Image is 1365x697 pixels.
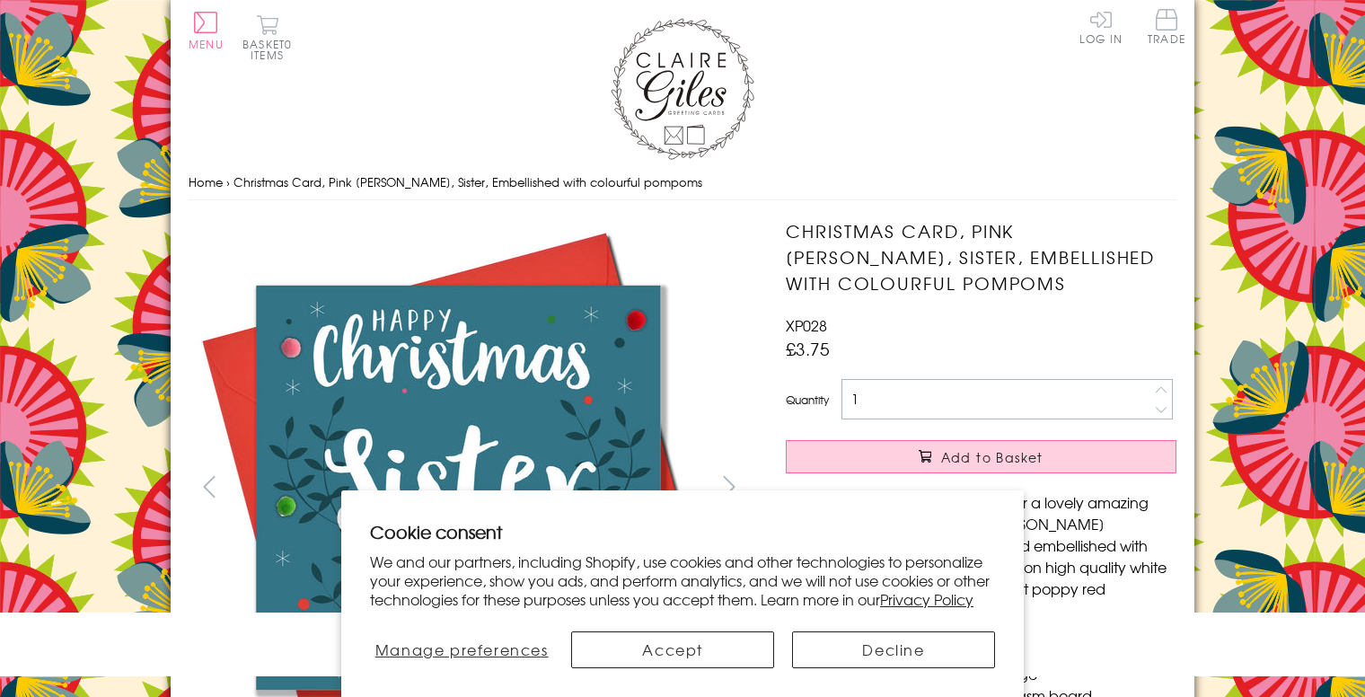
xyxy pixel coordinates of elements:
span: 0 items [251,36,292,63]
nav: breadcrumbs [189,164,1176,201]
p: We and our partners, including Shopify, use cookies and other technologies to personalize your ex... [370,552,995,608]
a: Trade [1148,9,1185,48]
span: Manage preferences [375,639,549,660]
button: Basket0 items [242,14,292,60]
h1: Christmas Card, Pink [PERSON_NAME], Sister, Embellished with colourful pompoms [786,218,1176,296]
button: Menu [189,12,224,49]
button: prev [189,466,229,507]
a: Privacy Policy [880,588,973,610]
span: Trade [1148,9,1185,44]
button: Add to Basket [786,440,1176,473]
span: £3.75 [786,336,830,361]
span: › [226,173,230,190]
img: Claire Giles Greetings Cards [611,18,754,160]
span: Add to Basket [941,448,1044,466]
button: Decline [792,631,995,668]
button: Manage preferences [370,631,553,668]
label: Quantity [786,392,829,408]
span: Christmas Card, Pink [PERSON_NAME], Sister, Embellished with colourful pompoms [233,173,702,190]
span: Menu [189,36,224,52]
span: XP028 [786,314,827,336]
h2: Cookie consent [370,519,995,544]
button: next [709,466,750,507]
a: Log In [1079,9,1123,44]
a: Home [189,173,223,190]
button: Accept [571,631,774,668]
